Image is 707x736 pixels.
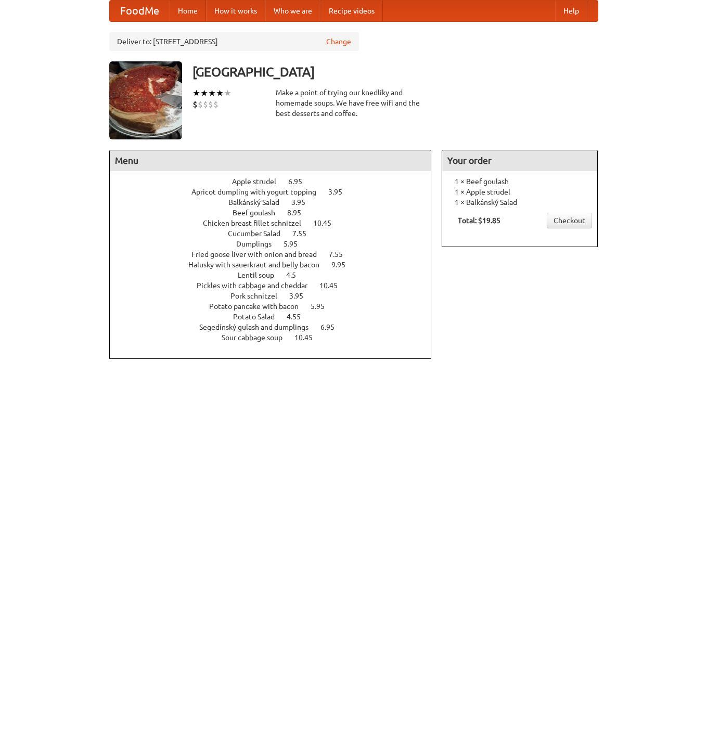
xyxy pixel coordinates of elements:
[287,313,311,321] span: 4.55
[228,198,290,206] span: Balkánský Salad
[203,99,208,110] li: $
[328,188,353,196] span: 3.95
[209,302,344,311] a: Potato pancake with bacon 5.95
[236,240,282,248] span: Dumplings
[188,261,330,269] span: Halusky with sauerkraut and belly bacon
[191,250,327,259] span: Fried goose liver with onion and bread
[208,99,213,110] li: $
[287,209,312,217] span: 8.95
[291,198,316,206] span: 3.95
[191,188,327,196] span: Apricot dumpling with yogurt topping
[209,302,309,311] span: Potato pancake with bacon
[238,271,285,279] span: Lentil soup
[191,250,362,259] a: Fried goose liver with onion and bread 7.55
[170,1,206,21] a: Home
[233,313,285,321] span: Potato Salad
[294,333,323,342] span: 10.45
[233,209,286,217] span: Beef goulash
[203,219,351,227] a: Chicken breast fillet schnitzel 10.45
[233,313,320,321] a: Potato Salad 4.55
[222,333,293,342] span: Sour cabbage soup
[192,99,198,110] li: $
[197,281,357,290] a: Pickles with cabbage and cheddar 10.45
[447,187,592,197] li: 1 × Apple strudel
[230,292,288,300] span: Pork schnitzel
[206,1,265,21] a: How it works
[442,150,597,171] h4: Your order
[213,99,218,110] li: $
[288,177,313,186] span: 6.95
[320,1,383,21] a: Recipe videos
[326,36,351,47] a: Change
[331,261,356,269] span: 9.95
[292,229,317,238] span: 7.55
[447,197,592,208] li: 1 × Balkánský Salad
[232,177,322,186] a: Apple strudel 6.95
[319,281,348,290] span: 10.45
[320,323,345,331] span: 6.95
[555,1,587,21] a: Help
[192,87,200,99] li: ★
[109,61,182,139] img: angular.jpg
[233,209,320,217] a: Beef goulash 8.95
[447,176,592,187] li: 1 × Beef goulash
[311,302,335,311] span: 5.95
[228,229,291,238] span: Cucumber Salad
[458,216,500,225] b: Total: $19.85
[110,150,431,171] h4: Menu
[286,271,306,279] span: 4.5
[265,1,320,21] a: Who we are
[109,32,359,51] div: Deliver to: [STREET_ADDRESS]
[329,250,353,259] span: 7.55
[192,61,598,82] h3: [GEOGRAPHIC_DATA]
[216,87,224,99] li: ★
[276,87,432,119] div: Make a point of trying our knedlíky and homemade soups. We have free wifi and the best desserts a...
[203,219,312,227] span: Chicken breast fillet schnitzel
[110,1,170,21] a: FoodMe
[313,219,342,227] span: 10.45
[188,261,365,269] a: Halusky with sauerkraut and belly bacon 9.95
[199,323,354,331] a: Segedínský gulash and dumplings 6.95
[289,292,314,300] span: 3.95
[198,99,203,110] li: $
[191,188,362,196] a: Apricot dumpling with yogurt topping 3.95
[197,281,318,290] span: Pickles with cabbage and cheddar
[208,87,216,99] li: ★
[224,87,232,99] li: ★
[232,177,287,186] span: Apple strudel
[200,87,208,99] li: ★
[199,323,319,331] span: Segedínský gulash and dumplings
[228,229,326,238] a: Cucumber Salad 7.55
[222,333,332,342] a: Sour cabbage soup 10.45
[228,198,325,206] a: Balkánský Salad 3.95
[230,292,323,300] a: Pork schnitzel 3.95
[547,213,592,228] a: Checkout
[238,271,315,279] a: Lentil soup 4.5
[284,240,308,248] span: 5.95
[236,240,317,248] a: Dumplings 5.95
